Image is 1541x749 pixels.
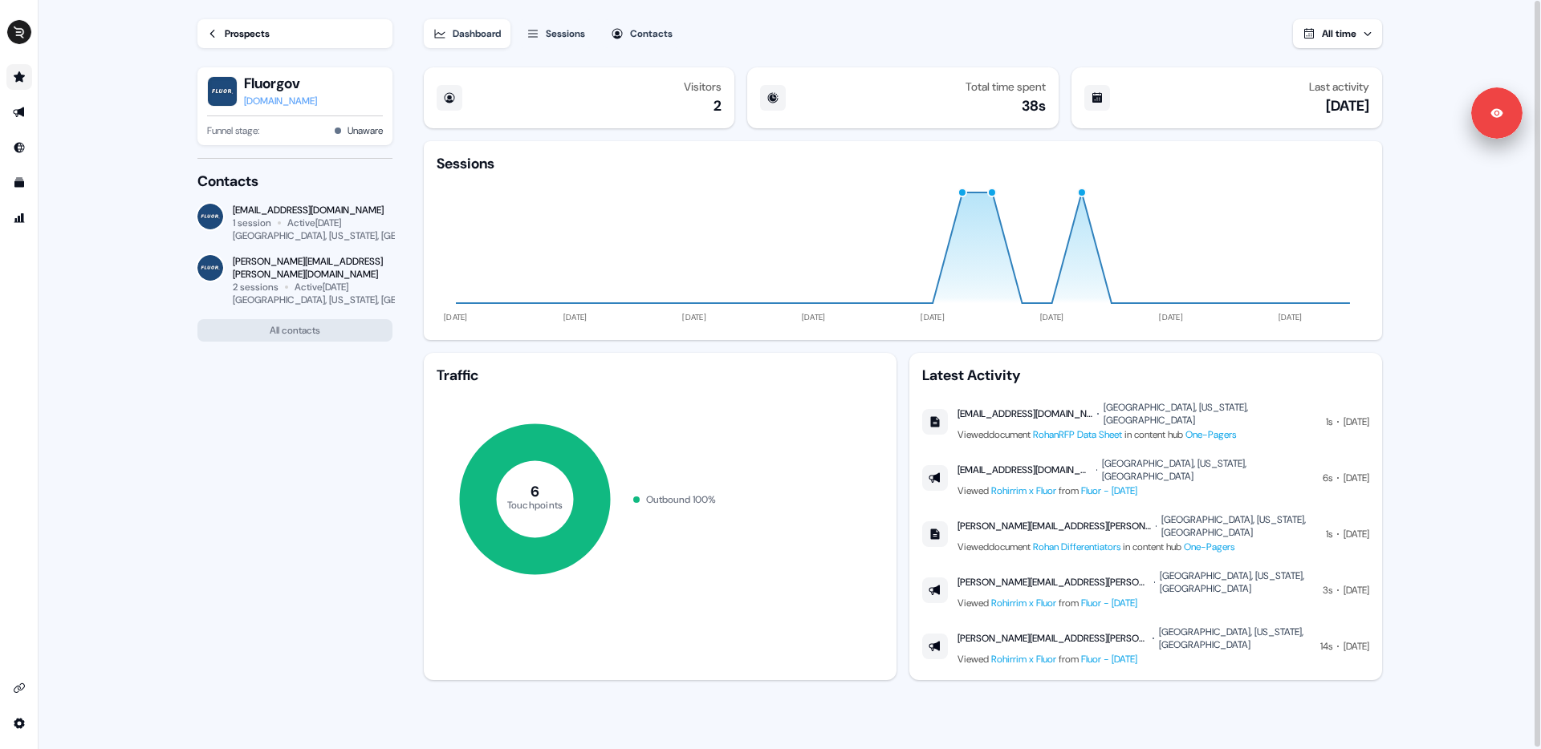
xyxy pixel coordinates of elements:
[1309,80,1369,93] div: Last activity
[6,711,32,736] a: Go to integrations
[991,484,1056,497] a: Rohirrim x Fluor
[1033,540,1120,553] a: Rohan Differentiators
[1344,414,1369,430] div: [DATE]
[1185,428,1236,441] a: One-Pagers
[531,482,539,501] tspan: 6
[207,123,259,139] span: Funnel stage:
[714,96,722,115] div: 2
[1344,638,1369,654] div: [DATE]
[6,170,32,196] a: Go to templates
[6,205,32,231] a: Go to attribution
[1344,526,1369,542] div: [DATE]
[1323,470,1332,486] div: 6s
[6,64,32,90] a: Go to prospects
[601,19,682,48] button: Contacts
[233,217,271,229] div: 1 session
[958,483,1313,499] div: Viewed from
[546,26,585,42] div: Sessions
[348,123,383,139] button: Unaware
[1326,414,1332,430] div: 1s
[1033,428,1122,441] a: RohanRFP Data Sheet
[921,312,945,322] tspan: [DATE]
[646,492,716,508] div: Outbound 100 %
[444,312,468,322] tspan: [DATE]
[507,498,563,511] tspan: Touchpoints
[1081,597,1137,609] a: Fluor - [DATE]
[958,595,1313,611] div: Viewed from
[1022,96,1046,115] div: 38s
[424,19,510,48] button: Dashboard
[1322,27,1356,40] span: All time
[6,675,32,701] a: Go to integrations
[958,651,1311,667] div: Viewed from
[233,294,474,306] div: [GEOGRAPHIC_DATA], [US_STATE], [GEOGRAPHIC_DATA]
[1102,457,1313,483] div: [GEOGRAPHIC_DATA], [US_STATE], [GEOGRAPHIC_DATA]
[958,520,1151,532] div: [PERSON_NAME][EMAIL_ADDRESS][PERSON_NAME][DOMAIN_NAME]
[233,255,392,281] div: [PERSON_NAME][EMAIL_ADDRESS][PERSON_NAME][DOMAIN_NAME]
[682,312,706,322] tspan: [DATE]
[1184,540,1234,553] a: One-Pagers
[1160,569,1313,595] div: [GEOGRAPHIC_DATA], [US_STATE], [GEOGRAPHIC_DATA]
[1323,582,1332,598] div: 3s
[922,366,1369,385] div: Latest Activity
[630,26,673,42] div: Contacts
[958,407,1092,420] div: [EMAIL_ADDRESS][DOMAIN_NAME]
[437,366,884,385] div: Traffic
[991,597,1056,609] a: Rohirrim x Fluor
[197,319,392,342] button: All contacts
[1104,401,1316,427] div: [GEOGRAPHIC_DATA], [US_STATE], [GEOGRAPHIC_DATA]
[1159,312,1183,322] tspan: [DATE]
[1344,470,1369,486] div: [DATE]
[287,217,341,229] div: Active [DATE]
[991,653,1056,666] a: Rohirrim x Fluor
[958,632,1148,645] div: [PERSON_NAME][EMAIL_ADDRESS][PERSON_NAME][DOMAIN_NAME]
[684,80,722,93] div: Visitors
[1081,484,1137,497] a: Fluor - [DATE]
[958,427,1316,443] div: Viewed document in content hub
[295,281,348,294] div: Active [DATE]
[244,74,317,93] button: Fluorgov
[244,93,317,109] a: [DOMAIN_NAME]
[1279,312,1303,322] tspan: [DATE]
[197,19,392,48] a: Prospects
[437,154,494,173] div: Sessions
[958,576,1149,589] div: [PERSON_NAME][EMAIL_ADDRESS][PERSON_NAME][DOMAIN_NAME]
[1326,96,1369,115] div: [DATE]
[6,135,32,160] a: Go to Inbound
[966,80,1046,93] div: Total time spent
[1040,312,1064,322] tspan: [DATE]
[563,312,588,322] tspan: [DATE]
[233,204,392,217] div: [EMAIL_ADDRESS][DOMAIN_NAME]
[958,464,1092,476] div: [EMAIL_ADDRESS][DOMAIN_NAME]
[1161,513,1316,539] div: [GEOGRAPHIC_DATA], [US_STATE], [GEOGRAPHIC_DATA]
[6,99,32,125] a: Go to outbound experience
[958,539,1316,555] div: Viewed document in content hub
[1081,653,1137,666] a: Fluor - [DATE]
[1344,582,1369,598] div: [DATE]
[197,172,392,191] div: Contacts
[233,281,279,294] div: 2 sessions
[1293,19,1382,48] button: All time
[225,26,270,42] div: Prospects
[1320,638,1332,654] div: 14s
[1159,626,1311,651] div: [GEOGRAPHIC_DATA], [US_STATE], [GEOGRAPHIC_DATA]
[453,26,501,42] div: Dashboard
[1326,526,1332,542] div: 1s
[233,229,474,242] div: [GEOGRAPHIC_DATA], [US_STATE], [GEOGRAPHIC_DATA]
[802,312,826,322] tspan: [DATE]
[517,19,595,48] button: Sessions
